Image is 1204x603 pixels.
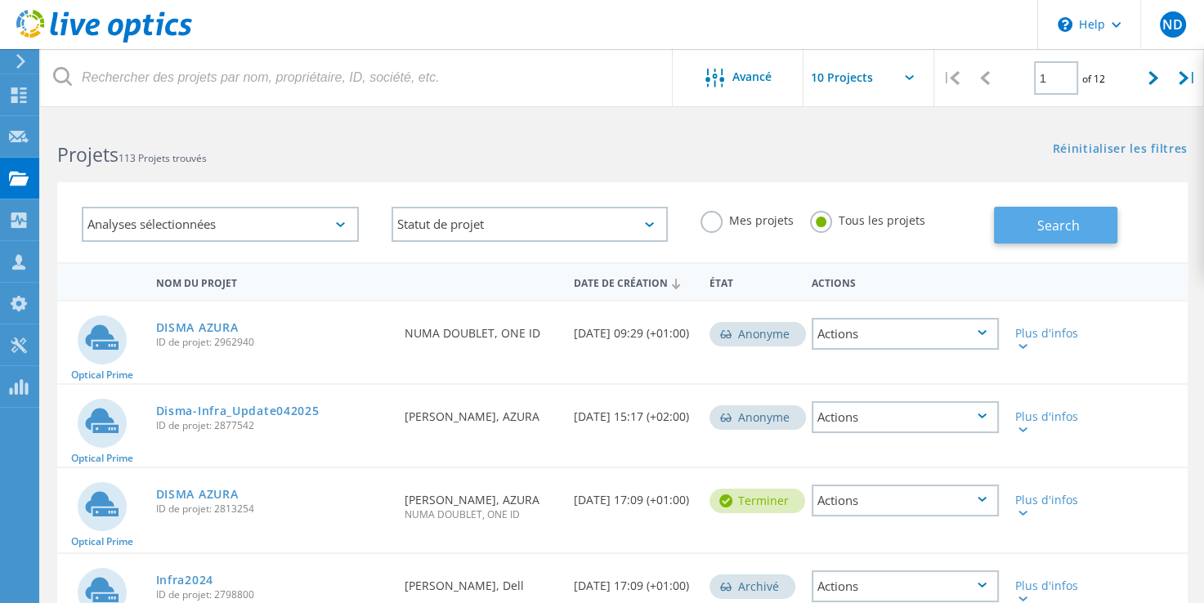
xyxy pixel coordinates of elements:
svg: \n [1058,17,1072,32]
span: 113 Projets trouvés [119,151,207,165]
div: | [934,49,968,107]
span: ID de projet: 2798800 [156,590,388,600]
div: Actions [803,266,1007,297]
label: Tous les projets [810,211,925,226]
button: Search [994,207,1117,243]
span: ND [1162,18,1183,31]
span: Optical Prime [71,537,133,547]
span: Optical Prime [71,453,133,463]
a: Réinitialiser les filtres [1052,143,1188,157]
div: Plus d'infos [1015,328,1090,351]
div: [DATE] 15:17 (+02:00) [566,385,701,439]
span: of 12 [1082,72,1105,86]
div: Date de création [566,266,701,297]
span: ID de projet: 2813254 [156,504,388,514]
div: Actions [812,401,999,433]
span: NUMA DOUBLET, ONE ID [405,510,557,520]
div: [DATE] 17:09 (+01:00) [566,468,701,522]
div: Plus d'infos [1015,580,1090,603]
a: DISMA AZURA [156,489,239,500]
div: NUMA DOUBLET, ONE ID [396,301,566,355]
div: État [701,266,803,297]
a: Disma-Infra_Update042025 [156,405,320,417]
span: Avancé [732,71,772,83]
div: Statut de projet [392,207,669,242]
div: Nom du projet [148,266,396,297]
div: Anonyme [709,322,806,346]
div: Archivé [709,574,795,599]
span: Search [1037,217,1080,234]
div: Anonyme [709,405,806,430]
input: Rechercher des projets par nom, propriétaire, ID, société, etc. [41,49,674,106]
div: | [1170,49,1204,107]
span: Optical Prime [71,370,133,380]
b: Projets [57,141,119,167]
div: Terminer [709,489,805,513]
a: Live Optics Dashboard [16,34,192,46]
div: Plus d'infos [1015,494,1090,517]
div: Analyses sélectionnées [82,207,359,242]
span: ID de projet: 2877542 [156,421,388,431]
div: Plus d'infos [1015,411,1090,434]
label: Mes projets [700,211,794,226]
span: ID de projet: 2962940 [156,337,388,347]
div: Actions [812,318,999,350]
div: [PERSON_NAME], AZURA [396,468,566,536]
div: Actions [812,485,999,516]
div: [DATE] 09:29 (+01:00) [566,301,701,355]
div: [PERSON_NAME], AZURA [396,385,566,439]
a: Infra2024 [156,574,213,586]
div: Actions [812,570,999,602]
a: DISMA AZURA [156,322,239,333]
